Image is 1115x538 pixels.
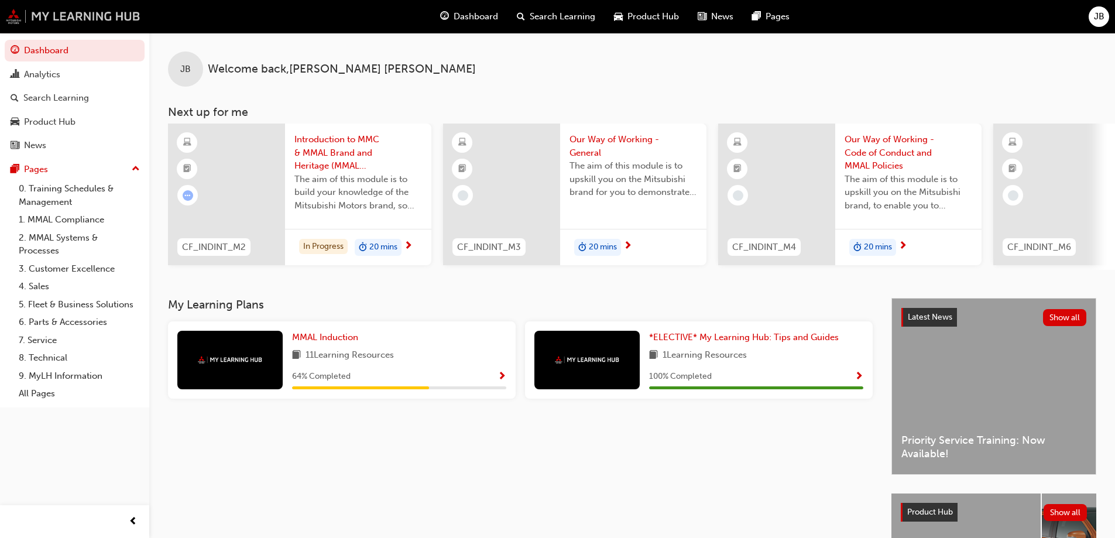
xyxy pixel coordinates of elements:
button: Pages [5,159,145,180]
a: News [5,135,145,156]
a: 3. Customer Excellence [14,260,145,278]
span: duration-icon [578,240,586,255]
span: news-icon [11,141,19,151]
span: booktick-icon [458,162,466,177]
h3: My Learning Plans [168,298,873,311]
span: Pages [766,10,790,23]
span: booktick-icon [183,162,191,177]
span: search-icon [517,9,525,24]
span: duration-icon [359,240,367,255]
span: 20 mins [864,241,892,254]
button: Show all [1043,309,1087,326]
button: Show Progress [498,369,506,384]
span: 100 % Completed [649,370,712,383]
span: Priority Service Training: Now Available! [901,434,1086,460]
span: guage-icon [440,9,449,24]
span: Our Way of Working - General [569,133,697,159]
span: 64 % Completed [292,370,351,383]
span: learningRecordVerb_NONE-icon [733,190,743,201]
a: car-iconProduct Hub [605,5,688,29]
span: JB [180,63,191,76]
a: pages-iconPages [743,5,799,29]
span: car-icon [614,9,623,24]
span: learningResourceType_ELEARNING-icon [733,135,742,150]
span: learningResourceType_ELEARNING-icon [458,135,466,150]
span: The aim of this module is to build your knowledge of the Mitsubishi Motors brand, so you can demo... [294,173,422,213]
span: Show Progress [498,372,506,382]
img: mmal [198,356,262,364]
span: next-icon [404,241,413,252]
button: Show Progress [855,369,863,384]
span: Our Way of Working - Code of Conduct and MMAL Policies [845,133,972,173]
a: 0. Training Schedules & Management [14,180,145,211]
span: booktick-icon [733,162,742,177]
span: The aim of this module is to upskill you on the Mitsubishi brand, to enable you to demonstrate an... [845,173,972,213]
a: 1. MMAL Compliance [14,211,145,229]
span: next-icon [623,241,632,252]
span: 20 mins [589,241,617,254]
a: Product Hub [5,111,145,133]
span: duration-icon [853,240,862,255]
img: mmal [6,9,140,24]
span: Product Hub [627,10,679,23]
a: *ELECTIVE* My Learning Hub: Tips and Guides [649,331,843,344]
span: JB [1094,10,1104,23]
a: 8. Technical [14,349,145,367]
span: pages-icon [752,9,761,24]
a: search-iconSearch Learning [507,5,605,29]
a: Latest NewsShow allPriority Service Training: Now Available! [891,298,1096,475]
a: CF_INDINT_M4Our Way of Working - Code of Conduct and MMAL PoliciesThe aim of this module is to up... [718,124,982,265]
span: 11 Learning Resources [306,348,394,363]
span: book-icon [292,348,301,363]
div: News [24,139,46,152]
span: pages-icon [11,165,19,175]
span: up-icon [132,162,140,177]
span: chart-icon [11,70,19,80]
a: Analytics [5,64,145,85]
button: Show all [1044,504,1087,521]
a: CF_INDINT_M2Introduction to MMC & MMAL Brand and Heritage (MMAL Induction)The aim of this module ... [168,124,431,265]
span: car-icon [11,117,19,128]
div: Search Learning [23,91,89,105]
div: Product Hub [24,115,76,129]
span: 1 Learning Resources [663,348,747,363]
span: learningRecordVerb_NONE-icon [1008,190,1018,201]
span: news-icon [698,9,706,24]
span: MMAL Induction [292,332,358,342]
a: MMAL Induction [292,331,363,344]
span: prev-icon [129,515,138,529]
span: *ELECTIVE* My Learning Hub: Tips and Guides [649,332,839,342]
button: DashboardAnalyticsSearch LearningProduct HubNews [5,37,145,159]
a: 9. MyLH Information [14,367,145,385]
span: Product Hub [907,507,953,517]
a: guage-iconDashboard [431,5,507,29]
span: Search Learning [530,10,595,23]
a: Dashboard [5,40,145,61]
span: search-icon [11,93,19,104]
span: Show Progress [855,372,863,382]
span: News [711,10,733,23]
div: Pages [24,163,48,176]
div: In Progress [299,239,348,255]
a: 2. MMAL Systems & Processes [14,229,145,260]
span: CF_INDINT_M2 [182,241,246,254]
button: JB [1089,6,1109,27]
a: All Pages [14,385,145,403]
span: book-icon [649,348,658,363]
span: learningRecordVerb_ATTEMPT-icon [183,190,193,201]
span: learningResourceType_ELEARNING-icon [1008,135,1017,150]
span: CF_INDINT_M6 [1007,241,1071,254]
span: booktick-icon [1008,162,1017,177]
div: Analytics [24,68,60,81]
a: CF_INDINT_M3Our Way of Working - GeneralThe aim of this module is to upskill you on the Mitsubish... [443,124,706,265]
a: 4. Sales [14,277,145,296]
span: Introduction to MMC & MMAL Brand and Heritage (MMAL Induction) [294,133,422,173]
a: Search Learning [5,87,145,109]
a: news-iconNews [688,5,743,29]
span: CF_INDINT_M3 [457,241,521,254]
span: The aim of this module is to upskill you on the Mitsubishi brand for you to demonstrate the same ... [569,159,697,199]
a: 6. Parts & Accessories [14,313,145,331]
span: learningResourceType_ELEARNING-icon [183,135,191,150]
span: learningRecordVerb_NONE-icon [458,190,468,201]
